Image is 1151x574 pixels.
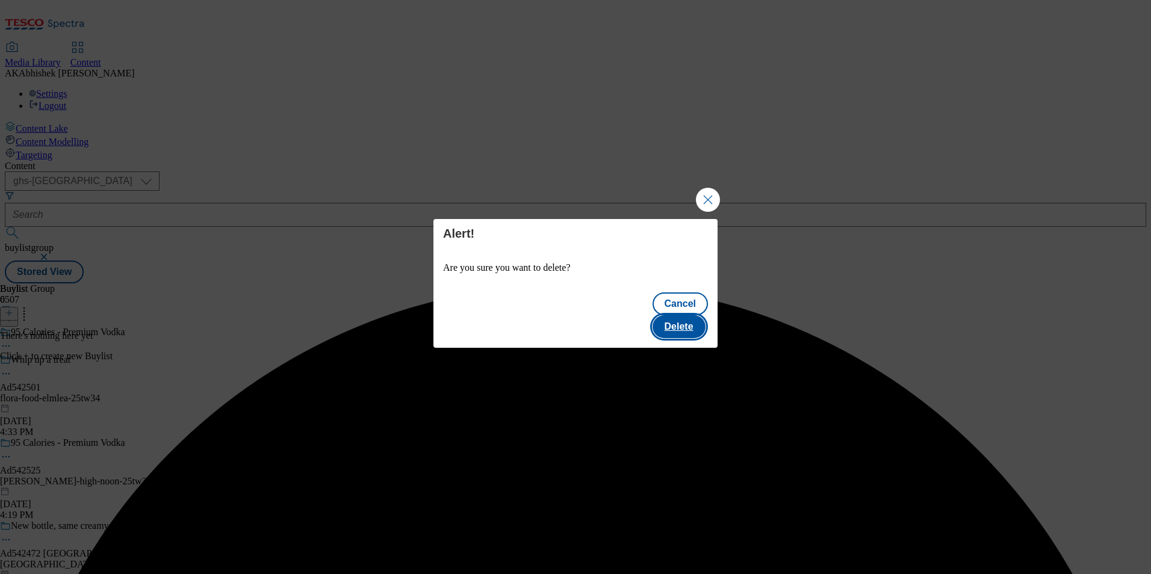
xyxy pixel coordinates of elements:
[696,188,720,212] button: Close Modal
[443,262,708,273] p: Are you sure you want to delete?
[443,226,708,241] h4: Alert!
[653,315,706,338] button: Delete
[433,219,718,348] div: Modal
[653,292,708,315] button: Cancel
